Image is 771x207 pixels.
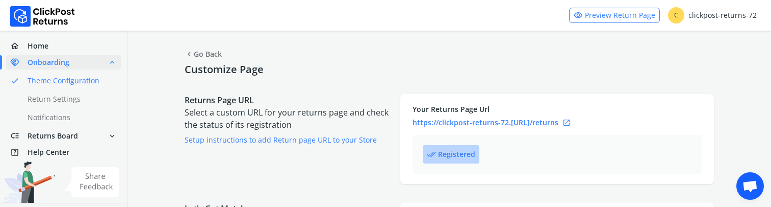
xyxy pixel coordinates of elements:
[28,147,69,157] span: Help Center
[108,55,117,70] span: expand_less
[574,8,583,22] span: visibility
[28,131,78,141] span: Returns Board
[185,47,194,61] span: chevron_left
[10,55,28,70] span: handshake
[185,94,390,184] div: Select a custom URL for your returns page and check the status of its registration
[668,7,684,24] span: C
[562,117,571,129] span: open_in_new
[413,104,702,114] p: Your Returns Page Url
[10,129,28,143] span: low_priority
[6,39,121,53] a: homeHome
[185,135,377,145] a: Setup instructions to add Return page URL to your Store
[10,145,28,159] span: help_center
[6,92,133,106] a: Return Settings
[6,145,121,159] a: help_centerHelp Center
[10,39,28,53] span: home
[413,117,702,129] a: https://clickpost-returns-72.[URL]/returnsopen_in_new
[185,94,390,106] p: Returns Page URL
[10,6,75,27] img: Logo
[423,145,479,164] button: done_allRegistered
[185,63,714,76] h4: Customize Page
[736,172,764,200] div: Open chat
[10,74,19,88] span: done
[28,41,48,51] span: Home
[28,57,69,67] span: Onboarding
[668,7,757,24] div: clickpost-returns-72
[6,110,133,125] a: Notifications
[108,129,117,143] span: expand_more
[64,167,119,197] img: share feedback
[569,8,660,23] a: visibilityPreview Return Page
[427,147,436,162] span: done_all
[185,47,222,61] span: Go Back
[6,74,133,88] a: doneTheme Configuration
